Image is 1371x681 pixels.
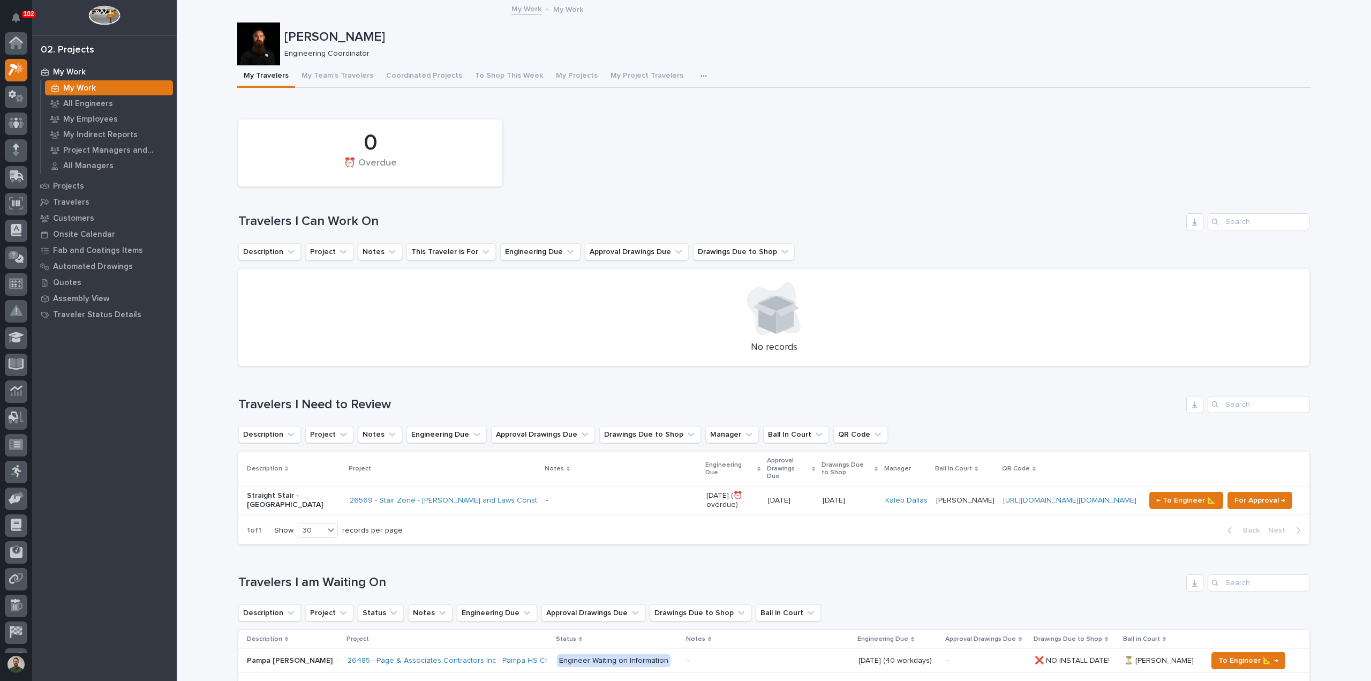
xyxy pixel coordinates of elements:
div: ⏰ Overdue [257,158,484,180]
p: Straight Stair - [GEOGRAPHIC_DATA] [247,491,341,510]
p: Projects [53,182,84,191]
button: Approval Drawings Due [541,604,645,622]
tr: Pampa [PERSON_NAME]Pampa [PERSON_NAME] 26485 - Page & Associates Contractors Inc - Pampa HS Crane... [238,648,1309,672]
p: My Work [553,3,583,14]
button: Coordinated Projects [380,65,469,88]
button: Notifications [5,6,27,29]
span: Next [1268,526,1292,535]
p: Project Managers and Engineers [63,146,169,155]
a: Fab and Coatings Items [32,242,177,258]
img: Workspace Logo [88,5,120,25]
button: Approval Drawings Due [491,426,595,443]
a: Customers [32,210,177,226]
a: 26569 - Stair Zone - [PERSON_NAME] and Laws Construction - Straight Stair - [GEOGRAPHIC_DATA] [350,496,691,505]
h1: Travelers I Need to Review [238,397,1182,413]
button: Description [238,426,301,443]
p: Quotes [53,278,81,288]
button: To Engineer 📐 → [1211,652,1285,669]
p: No records [251,342,1297,354]
h1: Travelers I Can Work On [238,214,1182,229]
button: ← To Engineer 📐 [1149,492,1223,509]
p: Fab and Coatings Items [53,246,143,256]
button: Notes [358,243,402,260]
a: All Engineers [41,96,177,111]
button: Project [305,604,353,622]
h1: Travelers I am Waiting On [238,575,1182,590]
p: QR Code [1002,463,1030,475]
button: My Travelers [237,65,295,88]
input: Search [1208,574,1309,592]
p: [PERSON_NAME] [284,29,1307,45]
button: QR Code [833,426,888,443]
p: Show [274,526,293,535]
button: Description [238,243,301,260]
a: Onsite Calendar [32,226,177,242]
p: All Engineers [63,99,113,109]
a: Project Managers and Engineers [41,143,177,158]
p: ❌ NO INSTALL DATE! [1035,654,1112,665]
a: Projects [32,178,177,194]
p: Notes [686,633,705,645]
p: Notes [545,463,564,475]
button: Notes [358,426,402,443]
button: users-avatar [5,653,27,676]
a: My Employees [41,111,177,126]
p: [DATE] (40 workdays) [858,654,934,665]
button: My Project Travelers [604,65,690,88]
a: Travelers [32,194,177,210]
input: Search [1208,396,1309,413]
a: My Work [41,80,177,95]
button: For Approval → [1227,492,1292,509]
a: My Work [32,64,177,80]
button: Engineering Due [500,243,581,260]
p: Description [247,463,282,475]
p: Project [349,463,371,475]
p: My Work [63,84,96,93]
p: Travelers [53,198,89,207]
p: 102 [24,10,34,18]
span: For Approval → [1234,494,1285,507]
p: Manager [884,463,911,475]
div: 02. Projects [41,44,94,56]
p: [DATE] [768,496,814,505]
p: Ball In Court [935,463,972,475]
button: Drawings Due to Shop [650,604,751,622]
button: Drawings Due to Shop [599,426,701,443]
button: Description [238,604,301,622]
a: [URL][DOMAIN_NAME][DOMAIN_NAME] [1003,497,1136,504]
a: 26485 - Page & Associates Contractors Inc - Pampa HS Cranes [348,656,565,665]
div: Notifications102 [13,13,27,30]
p: ⏳ [PERSON_NAME] [1124,654,1196,665]
button: My Projects [549,65,604,88]
p: My Employees [63,115,118,124]
p: Engineering Due [857,633,908,645]
p: Engineering Coordinator [284,49,1302,58]
a: Assembly View [32,290,177,306]
p: Automated Drawings [53,262,133,272]
p: My Work [53,68,86,77]
p: 1 of 1 [238,518,270,544]
tr: Straight Stair - [GEOGRAPHIC_DATA]26569 - Stair Zone - [PERSON_NAME] and Laws Construction - Stra... [238,486,1309,515]
button: Approval Drawings Due [585,243,689,260]
p: Status [556,633,576,645]
div: - [687,656,689,665]
input: Search [1208,213,1309,230]
p: Onsite Calendar [53,230,115,240]
a: Traveler Status Details [32,306,177,323]
button: Manager [705,426,759,443]
span: ← To Engineer 📐 [1156,494,1216,507]
button: To Shop This Week [469,65,549,88]
p: [PERSON_NAME] [936,496,995,505]
p: Pampa [PERSON_NAME] [247,654,335,665]
button: Status [358,604,404,622]
button: Ball in Court [756,604,821,622]
button: My Team's Travelers [295,65,380,88]
button: Next [1264,526,1309,535]
p: [DATE] (⏰ overdue) [706,491,759,510]
button: Engineering Due [406,426,487,443]
a: Quotes [32,274,177,290]
p: Description [247,633,282,645]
